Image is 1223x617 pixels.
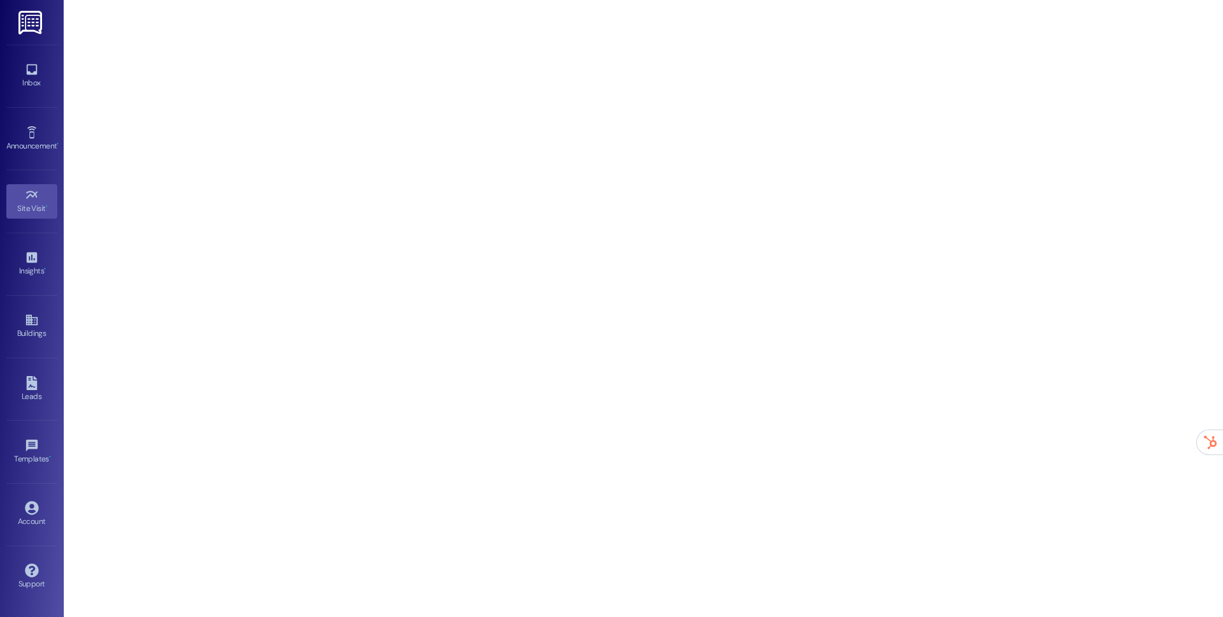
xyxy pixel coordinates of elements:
[6,309,57,344] a: Buildings
[6,497,57,532] a: Account
[6,247,57,281] a: Insights •
[6,372,57,407] a: Leads
[49,453,51,461] span: •
[6,184,57,219] a: Site Visit •
[18,11,45,34] img: ResiDesk Logo
[6,560,57,594] a: Support
[57,140,59,149] span: •
[46,202,48,211] span: •
[6,59,57,93] a: Inbox
[44,265,46,273] span: •
[6,435,57,469] a: Templates •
